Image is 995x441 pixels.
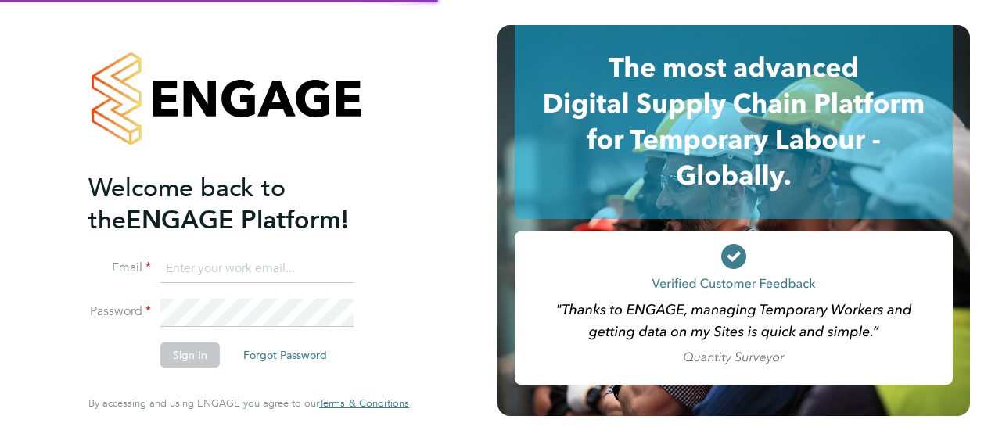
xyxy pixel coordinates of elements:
a: Terms & Conditions [319,397,409,410]
span: Welcome back to the [88,173,286,235]
label: Email [88,260,151,276]
input: Enter your work email... [160,255,354,283]
h2: ENGAGE Platform! [88,172,393,236]
span: By accessing and using ENGAGE you agree to our [88,396,409,410]
button: Forgot Password [231,342,339,367]
label: Password [88,303,151,320]
button: Sign In [160,342,220,367]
